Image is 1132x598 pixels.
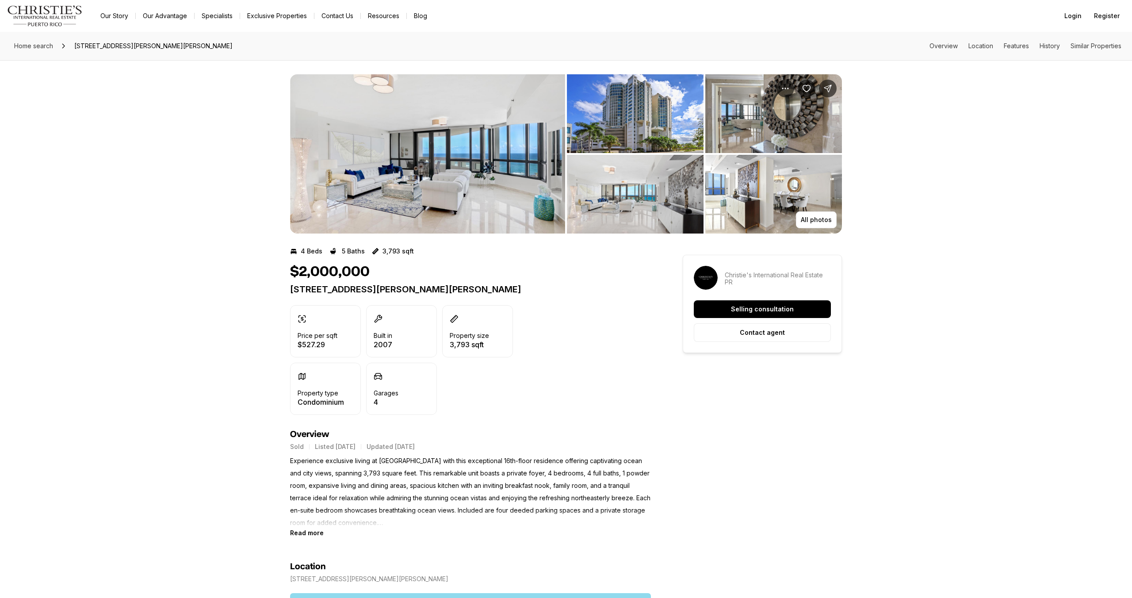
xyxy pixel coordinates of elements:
button: Register [1089,7,1125,25]
a: Specialists [195,10,240,22]
img: logo [7,5,83,27]
a: Skip to: Location [968,42,993,50]
a: Our Advantage [136,10,194,22]
a: Blog [407,10,434,22]
p: $527.29 [298,341,337,348]
p: Experience exclusive living at [GEOGRAPHIC_DATA] with this exceptional 16th-floor residence offer... [290,455,651,529]
button: Selling consultation [694,300,831,318]
p: 5 Baths [342,248,365,255]
p: Contact agent [740,329,785,336]
a: Home search [11,39,57,53]
a: Exclusive Properties [240,10,314,22]
p: Garages [374,390,398,397]
p: Selling consultation [731,306,794,313]
li: 1 of 9 [290,74,565,234]
span: Register [1094,12,1120,19]
p: Property type [298,390,338,397]
button: 5 Baths [329,244,365,258]
h1: $2,000,000 [290,264,370,280]
button: View image gallery [705,74,842,153]
button: View image gallery [705,155,842,234]
a: Resources [361,10,406,22]
h4: Overview [290,429,651,440]
p: Built in [374,332,392,339]
p: [STREET_ADDRESS][PERSON_NAME][PERSON_NAME] [290,575,448,583]
button: Contact agent [694,323,831,342]
p: Listed [DATE] [315,443,356,450]
span: [STREET_ADDRESS][PERSON_NAME][PERSON_NAME] [71,39,236,53]
button: All photos [796,211,837,228]
p: All photos [801,216,832,223]
p: 4 [374,399,398,406]
div: Listing Photos [290,74,842,234]
p: Property size [450,332,489,339]
p: Condominium [298,399,344,406]
nav: Page section menu [929,42,1121,50]
button: Contact Us [314,10,360,22]
a: Skip to: History [1040,42,1060,50]
span: Login [1064,12,1082,19]
button: View image gallery [290,74,565,234]
p: 3,793 sqft [382,248,414,255]
button: View image gallery [567,74,704,153]
p: 3,793 sqft [450,341,489,348]
p: Sold [290,443,304,450]
p: [STREET_ADDRESS][PERSON_NAME][PERSON_NAME] [290,284,651,295]
button: Share Property: 35 MUNOZ RIVERA AVENUE #1602 [819,80,837,97]
p: 4 Beds [301,248,322,255]
button: Property options [776,80,794,97]
p: 2007 [374,341,392,348]
a: Our Story [93,10,135,22]
p: Price per sqft [298,332,337,339]
button: Read more [290,529,324,537]
h4: Location [290,561,326,572]
a: Skip to: Similar Properties [1071,42,1121,50]
button: View image gallery [567,155,704,234]
p: Updated [DATE] [367,443,415,450]
button: Login [1059,7,1087,25]
button: Save Property: 35 MUNOZ RIVERA AVENUE #1602 [798,80,815,97]
a: Skip to: Features [1004,42,1029,50]
a: Skip to: Overview [929,42,958,50]
li: 2 of 9 [567,74,842,234]
span: Home search [14,42,53,50]
p: Christie's International Real Estate PR [725,272,831,286]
